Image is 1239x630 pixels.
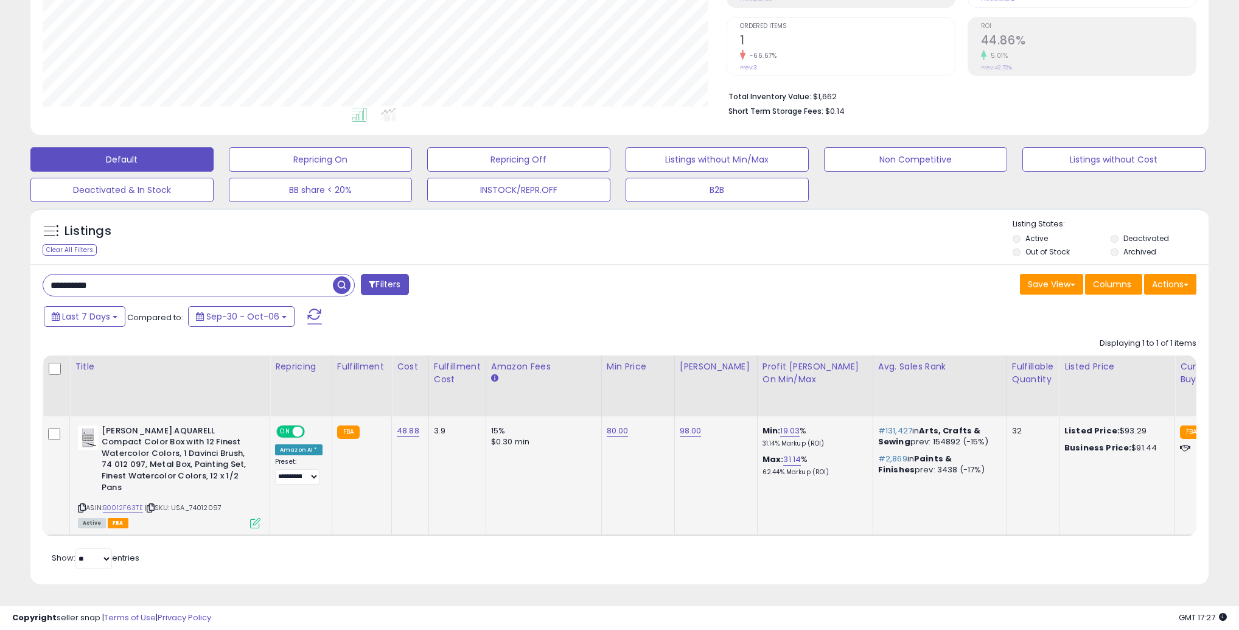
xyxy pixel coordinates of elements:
span: All listings currently available for purchase on Amazon [78,518,106,528]
button: Repricing Off [427,147,610,172]
div: Fulfillment Cost [434,360,481,386]
label: Out of Stock [1025,247,1070,257]
strong: Copyright [12,612,57,623]
button: Sep-30 - Oct-06 [188,306,295,327]
div: ASIN: [78,425,260,527]
div: $91.44 [1064,443,1165,453]
span: Sep-30 - Oct-06 [206,310,279,323]
small: FBA [1180,425,1202,439]
p: 62.44% Markup (ROI) [763,468,864,477]
div: Clear All Filters [43,244,97,256]
b: Max: [763,453,784,465]
button: Deactivated & In Stock [30,178,214,202]
small: Prev: 3 [740,64,757,71]
img: 41YuvJlBjjS._SL40_.jpg [78,425,99,450]
span: 2025-10-14 17:27 GMT [1179,612,1227,623]
a: Terms of Use [104,612,156,623]
button: Default [30,147,214,172]
button: INSTOCK/REPR.OFF [427,178,610,202]
div: Title [75,360,265,373]
div: Profit [PERSON_NAME] on Min/Max [763,360,868,386]
small: FBA [337,425,360,439]
p: Listing States: [1013,219,1209,230]
b: Listed Price: [1064,425,1120,436]
span: Arts, Crafts & Sewing [878,425,981,447]
span: Compared to: [127,312,183,323]
span: FBA [108,518,128,528]
a: B0012F63TE [103,503,143,513]
small: 5.01% [986,51,1008,60]
b: [PERSON_NAME] AQUARELL Compact Color Box with 12 Finest Watercolor Colors, 1 Davinci Brush, 74 01... [102,425,250,496]
span: OFF [303,426,323,436]
a: 31.14 [783,453,801,466]
a: 98.00 [680,425,702,437]
span: #131,427 [878,425,912,436]
small: Prev: 42.72% [981,64,1012,71]
span: Columns [1093,278,1131,290]
label: Active [1025,233,1048,243]
p: in prev: 154892 (-15%) [878,425,997,447]
div: Amazon AI * [275,444,323,455]
button: Actions [1144,274,1196,295]
span: Show: entries [52,552,139,564]
label: Archived [1123,247,1156,257]
div: $0.30 min [491,436,592,447]
p: in prev: 3438 (-17%) [878,453,997,475]
label: Deactivated [1123,233,1169,243]
button: Listings without Min/Max [626,147,809,172]
div: Amazon Fees [491,360,596,373]
button: Filters [361,274,408,295]
li: $1,662 [728,88,1188,103]
button: Listings without Cost [1022,147,1206,172]
div: Fulfillment [337,360,386,373]
span: Ordered Items [740,23,955,30]
button: Repricing On [229,147,412,172]
div: seller snap | | [12,612,211,624]
b: Business Price: [1064,442,1131,453]
div: % [763,425,864,448]
b: Min: [763,425,781,436]
button: Save View [1020,274,1083,295]
span: Last 7 Days [62,310,110,323]
button: Last 7 Days [44,306,125,327]
div: 15% [491,425,592,436]
div: Preset: [275,458,323,485]
div: 32 [1012,425,1050,436]
div: % [763,454,864,477]
div: [PERSON_NAME] [680,360,752,373]
h5: Listings [65,223,111,240]
a: Privacy Policy [158,612,211,623]
b: Total Inventory Value: [728,91,811,102]
small: Amazon Fees. [491,373,498,384]
a: 80.00 [607,425,629,437]
p: 31.14% Markup (ROI) [763,439,864,448]
th: The percentage added to the cost of goods (COGS) that forms the calculator for Min & Max prices. [757,355,873,416]
span: ON [277,426,293,436]
h2: 1 [740,33,955,50]
button: B2B [626,178,809,202]
div: $93.29 [1064,425,1165,436]
button: Columns [1085,274,1142,295]
span: #2,869 [878,453,907,464]
b: Short Term Storage Fees: [728,106,823,116]
h2: 44.86% [981,33,1196,50]
div: 3.9 [434,425,476,436]
div: Fulfillable Quantity [1012,360,1054,386]
button: Non Competitive [824,147,1007,172]
div: Displaying 1 to 1 of 1 items [1100,338,1196,349]
button: BB share < 20% [229,178,412,202]
span: | SKU: USA_74012097 [145,503,222,513]
div: Repricing [275,360,327,373]
a: 19.03 [780,425,800,437]
span: ROI [981,23,1196,30]
div: Min Price [607,360,669,373]
span: Paints & Finishes [878,453,952,475]
div: Avg. Sales Rank [878,360,1002,373]
span: $0.14 [825,105,845,117]
div: Cost [397,360,424,373]
div: Listed Price [1064,360,1170,373]
a: 48.88 [397,425,419,437]
small: -66.67% [745,51,777,60]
